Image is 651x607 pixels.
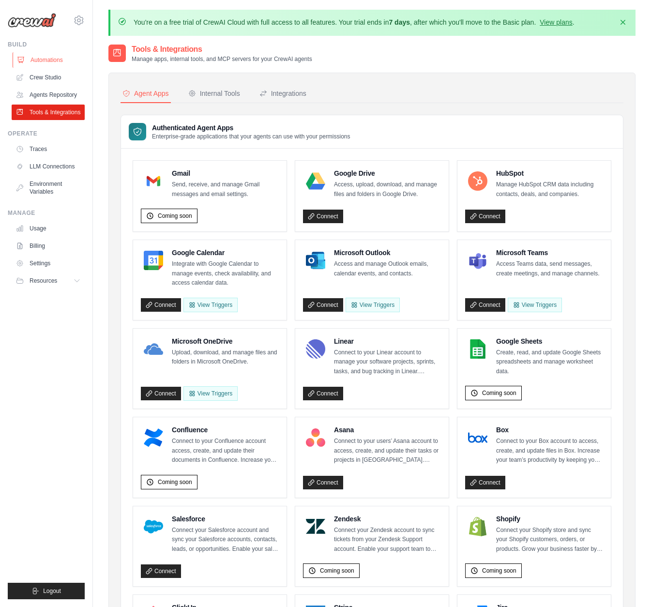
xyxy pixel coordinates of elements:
h4: Microsoft OneDrive [172,336,279,346]
div: Internal Tools [188,89,240,98]
div: Build [8,41,85,48]
img: Gmail Logo [144,171,163,191]
div: Agent Apps [122,89,169,98]
img: Salesforce Logo [144,517,163,536]
a: Connect [303,476,343,489]
a: Connect [303,298,343,312]
img: Google Drive Logo [306,171,325,191]
p: Connect to your Confluence account access, create, and update their documents in Confluence. Incr... [172,437,279,465]
img: Shopify Logo [468,517,487,536]
span: Coming soon [482,567,516,575]
h4: Google Calendar [172,248,279,258]
p: Manage HubSpot CRM data including contacts, deals, and companies. [496,180,603,199]
p: Access and manage Outlook emails, calendar events, and contacts. [334,259,441,278]
span: Coming soon [158,212,192,220]
p: Connect to your Box account to access, create, and update files in Box. Increase your team’s prod... [496,437,603,465]
p: Create, read, and update Google Sheets spreadsheets and manage worksheet data. [496,348,603,377]
a: Automations [13,52,86,68]
h4: Shopify [496,514,603,524]
button: View Triggers [183,298,238,312]
img: Confluence Logo [144,428,163,447]
p: Enterprise-grade applications that your agents can use with your permissions [152,133,350,140]
h4: HubSpot [496,168,603,178]
strong: 7 days [389,18,410,26]
h3: Authenticated Agent Apps [152,123,350,133]
a: Connect [141,298,181,312]
img: HubSpot Logo [468,171,487,191]
a: Traces [12,141,85,157]
a: Usage [12,221,85,236]
p: Connect your Shopify store and sync your Shopify customers, orders, or products. Grow your busine... [496,526,603,554]
a: Settings [12,256,85,271]
h4: Salesforce [172,514,279,524]
div: Operate [8,130,85,137]
p: You're on a free trial of CrewAI Cloud with full access to all features. Your trial ends in , aft... [134,17,575,27]
img: Linear Logo [306,339,325,359]
a: Connect [465,298,505,312]
a: Environment Variables [12,176,85,199]
img: Logo [8,13,56,28]
img: Microsoft Teams Logo [468,251,487,270]
h4: Google Sheets [496,336,603,346]
img: Microsoft Outlook Logo [306,251,325,270]
a: Connect [465,476,505,489]
span: Coming soon [482,389,516,397]
p: Send, receive, and manage Gmail messages and email settings. [172,180,279,199]
h4: Google Drive [334,168,441,178]
h4: Gmail [172,168,279,178]
p: Connect your Zendesk account to sync tickets from your Zendesk Support account. Enable your suppo... [334,526,441,554]
a: Crew Studio [12,70,85,85]
img: Microsoft OneDrive Logo [144,339,163,359]
h2: Tools & Integrations [132,44,312,55]
a: Connect [303,210,343,223]
p: Access Teams data, send messages, create meetings, and manage channels. [496,259,603,278]
a: Connect [303,387,343,400]
p: Connect to your users’ Asana account to access, create, and update their tasks or projects in [GE... [334,437,441,465]
a: Connect [141,564,181,578]
div: Integrations [259,89,306,98]
img: Asana Logo [306,428,325,447]
span: Logout [43,587,61,595]
h4: Linear [334,336,441,346]
button: Logout [8,583,85,599]
a: Billing [12,238,85,254]
div: Manage [8,209,85,217]
h4: Confluence [172,425,279,435]
button: Internal Tools [186,85,242,103]
a: Connect [465,210,505,223]
button: Integrations [257,85,308,103]
: View Triggers [346,298,400,312]
: View Triggers [183,386,238,401]
a: Tools & Integrations [12,105,85,120]
p: Connect to your Linear account to manage your software projects, sprints, tasks, and bug tracking... [334,348,441,377]
p: Connect your Salesforce account and sync your Salesforce accounts, contacts, leads, or opportunit... [172,526,279,554]
span: Coming soon [158,478,192,486]
img: Google Calendar Logo [144,251,163,270]
h4: Microsoft Outlook [334,248,441,258]
p: Integrate with Google Calendar to manage events, check availability, and access calendar data. [172,259,279,288]
h4: Microsoft Teams [496,248,603,258]
a: LLM Connections [12,159,85,174]
a: Connect [141,387,181,400]
h4: Asana [334,425,441,435]
a: View plans [540,18,572,26]
h4: Box [496,425,603,435]
: View Triggers [508,298,562,312]
button: Agent Apps [121,85,171,103]
img: Box Logo [468,428,487,447]
p: Access, upload, download, and manage files and folders in Google Drive. [334,180,441,199]
img: Google Sheets Logo [468,339,487,359]
h4: Zendesk [334,514,441,524]
p: Upload, download, and manage files and folders in Microsoft OneDrive. [172,348,279,367]
img: Zendesk Logo [306,517,325,536]
button: Resources [12,273,85,288]
span: Resources [30,277,57,285]
a: Agents Repository [12,87,85,103]
span: Coming soon [320,567,354,575]
p: Manage apps, internal tools, and MCP servers for your CrewAI agents [132,55,312,63]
